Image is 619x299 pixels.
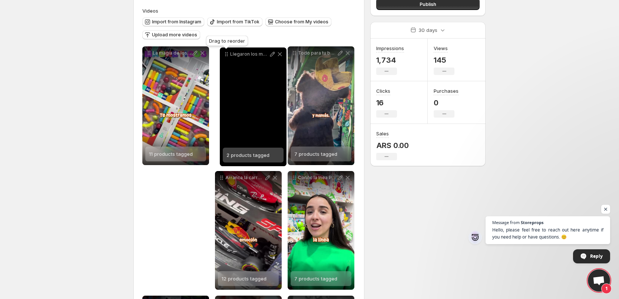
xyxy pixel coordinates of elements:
div: Llegaron los muecos Plim Plim a Monococo Los personajes favoritos de los peques ahora estn listos... [220,47,287,166]
p: 30 days [418,26,437,34]
div: Todo para tu beb en un solo lugar En Monococo encontrs productos con hasta 50 OFF y 6 cuotas sin ... [288,46,354,165]
p: Todo para tu beb en un solo lugar En Monococo encontrs productos con hasta 50 OFF y 6 cuotas sin ... [298,50,337,56]
button: Upload more videos [142,30,200,39]
span: 12 products tagged [222,276,267,282]
span: Publish [420,0,436,8]
span: Videos [142,8,158,14]
p: Llegaron los muecos Plim Plim a Monococo Los personajes favoritos de los peques ahora estn listos... [230,51,269,57]
div: Arranca la carrera en Monococo Desde los autos ms grandes y veloces hasta los coleccionables y se... [215,171,282,290]
span: 11 products tagged [149,151,193,157]
span: 7 products tagged [294,151,337,157]
p: 16 [376,98,397,107]
button: Choose from My videos [265,17,331,26]
h3: Purchases [434,87,459,95]
span: Choose from My videos [275,19,328,25]
p: ARS 0.00 [376,141,409,150]
h3: Impressions [376,45,404,52]
span: Import from TikTok [217,19,259,25]
span: 1 [601,283,612,294]
span: 2 products tagged [226,152,269,158]
span: Import from Instagram [152,19,201,25]
span: Reply [590,250,603,263]
div: Conoc la lnea Play Go Una coleccin pensada para acompaar y estimular la motricidad de los ms pequ... [288,171,354,290]
button: Import from TikTok [207,17,262,26]
h3: Clicks [376,87,390,95]
button: Import from Instagram [142,17,204,26]
span: Upload more videos [152,32,197,38]
span: Storeprops [521,220,543,224]
p: Conoc la lnea Play Go Una coleccin pensada para acompaar y estimular la motricidad de los ms pequ... [298,175,337,181]
p: 0 [434,98,459,107]
p: 145 [434,56,454,65]
div: La magia de los imanes llego a Monococo Con los Bloques Magntico de Piezas Grandes y Chicas vas a... [142,46,209,165]
p: Arranca la carrera en Monococo Desde los autos ms grandes y veloces hasta los coleccionables y se... [225,175,264,181]
span: Message from [492,220,520,224]
div: Open chat [588,269,610,292]
span: Hello, please feel free to reach out here anytime if you need help or have questions. 😊 [492,226,603,240]
span: 7 products tagged [294,276,337,282]
h3: Views [434,45,448,52]
h3: Sales [376,130,389,137]
p: La magia de los imanes llego a Monococo Con los Bloques Magntico de Piezas Grandes y Chicas vas a... [153,50,191,56]
p: 1,734 [376,56,404,65]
